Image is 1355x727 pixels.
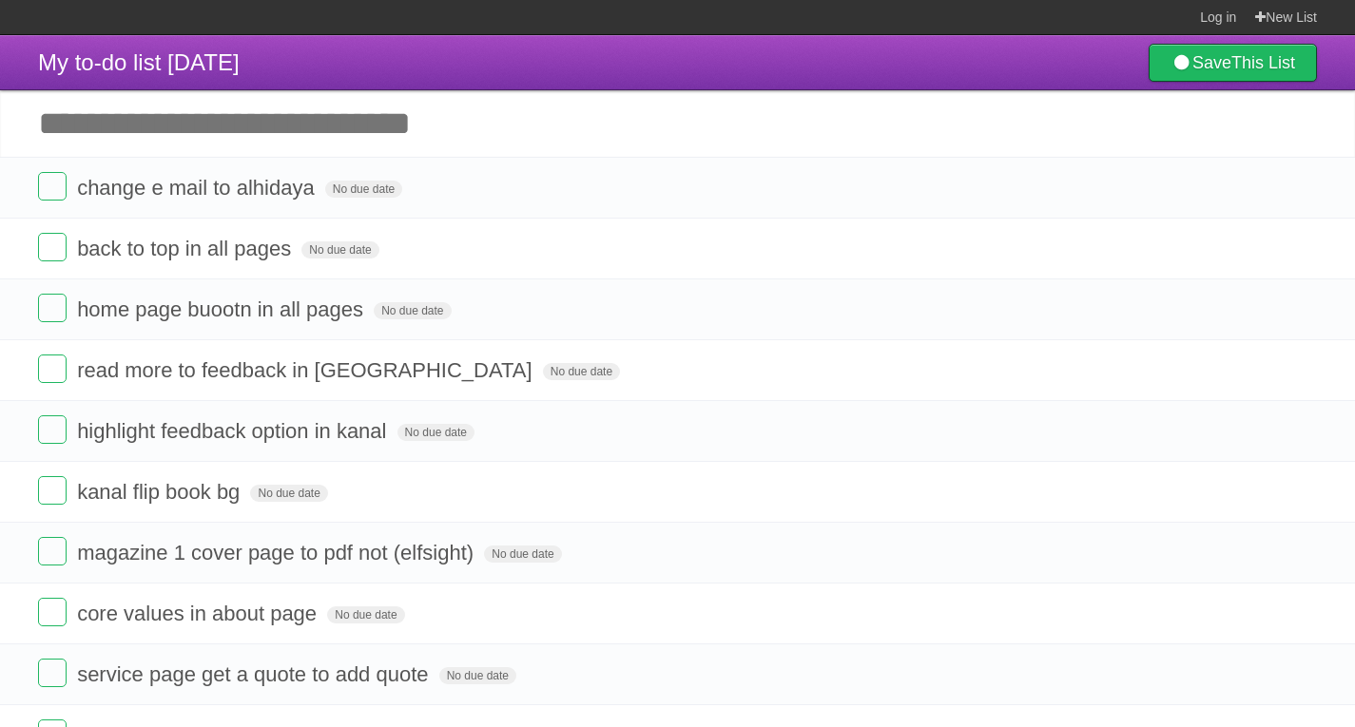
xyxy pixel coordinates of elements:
[543,363,620,380] span: No due date
[77,662,433,686] span: service page get a quote to add quote
[301,241,378,258] span: No due date
[374,302,451,319] span: No due date
[38,294,67,322] label: Done
[77,237,296,260] span: back to top in all pages
[250,485,327,502] span: No due date
[1231,53,1295,72] b: This List
[484,545,561,563] span: No due date
[77,297,368,321] span: home page buootn in all pages
[38,354,67,383] label: Done
[77,358,536,382] span: read more to feedback in [GEOGRAPHIC_DATA]
[38,598,67,626] label: Done
[38,233,67,261] label: Done
[397,424,474,441] span: No due date
[327,606,404,623] span: No due date
[38,476,67,505] label: Done
[38,172,67,201] label: Done
[38,415,67,444] label: Done
[77,419,391,443] span: highlight feedback option in kanal
[325,181,402,198] span: No due date
[1149,44,1317,82] a: SaveThis List
[77,480,244,504] span: kanal flip book bg
[38,49,240,75] span: My to-do list [DATE]
[38,659,67,687] label: Done
[439,667,516,684] span: No due date
[77,541,478,564] span: magazine 1 cover page to pdf not (elfsight)
[77,602,321,625] span: core values in about page
[77,176,319,200] span: change e mail to alhidaya
[38,537,67,565] label: Done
